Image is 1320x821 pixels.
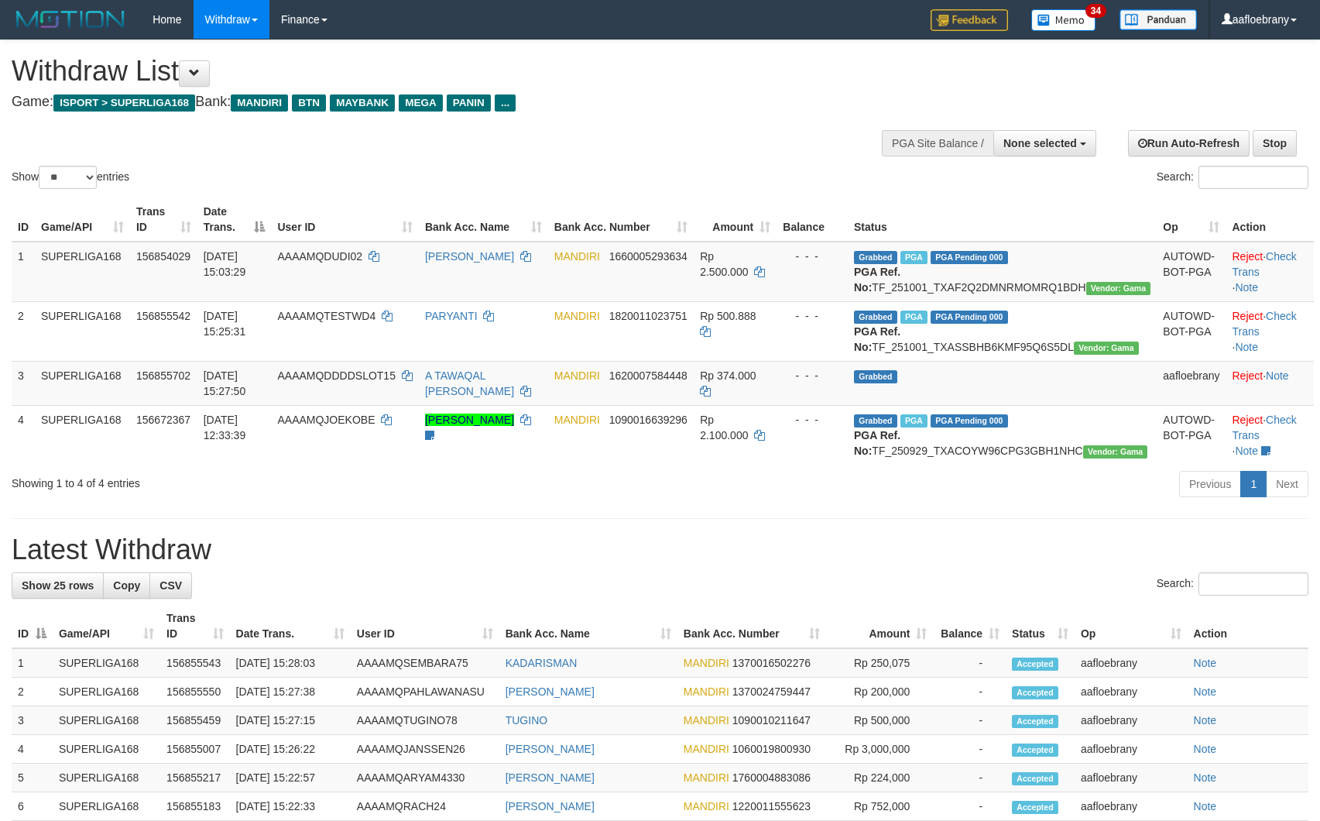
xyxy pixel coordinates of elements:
[826,648,934,678] td: Rp 250,075
[554,250,600,263] span: MANDIRI
[931,414,1008,428] span: PGA Pending
[53,792,160,821] td: SUPERLIGA168
[12,198,35,242] th: ID
[848,301,1157,361] td: TF_251001_TXASSBHB6KMF95Q6S5DL
[1232,310,1296,338] a: Check Trans
[12,166,129,189] label: Show entries
[231,94,288,112] span: MANDIRI
[1075,764,1188,792] td: aafloebrany
[854,370,897,383] span: Grabbed
[12,534,1308,565] h1: Latest Withdraw
[677,604,826,648] th: Bank Acc. Number: activate to sort column ascending
[700,310,756,322] span: Rp 500.888
[1226,361,1314,405] td: ·
[1240,471,1267,497] a: 1
[447,94,491,112] span: PANIN
[783,412,842,428] div: - - -
[1086,282,1151,295] span: Vendor URL: https://trx31.1velocity.biz
[495,94,516,112] span: ...
[933,792,1006,821] td: -
[271,198,419,242] th: User ID: activate to sort column ascending
[826,735,934,764] td: Rp 3,000,000
[1075,735,1188,764] td: aafloebrany
[12,405,35,465] td: 4
[684,743,729,755] span: MANDIRI
[1157,166,1308,189] label: Search:
[1012,772,1058,785] span: Accepted
[113,579,140,592] span: Copy
[53,764,160,792] td: SUPERLIGA168
[425,310,478,322] a: PARYANTI
[230,604,351,648] th: Date Trans.: activate to sort column ascending
[732,743,811,755] span: Copy 1060019800930 to clipboard
[1157,242,1226,302] td: AUTOWD-BOT-PGA
[854,429,900,457] b: PGA Ref. No:
[1179,471,1241,497] a: Previous
[931,311,1008,324] span: PGA Pending
[160,648,230,678] td: 156855543
[826,678,934,706] td: Rp 200,000
[826,764,934,792] td: Rp 224,000
[783,308,842,324] div: - - -
[1012,658,1058,671] span: Accepted
[1194,657,1217,669] a: Note
[1006,604,1075,648] th: Status: activate to sort column ascending
[53,604,160,648] th: Game/API: activate to sort column ascending
[554,369,600,382] span: MANDIRI
[1003,137,1077,149] span: None selected
[35,361,130,405] td: SUPERLIGA168
[1075,792,1188,821] td: aafloebrany
[854,266,900,294] b: PGA Ref. No:
[12,8,129,31] img: MOTION_logo.png
[160,764,230,792] td: 156855217
[1232,250,1263,263] a: Reject
[554,414,600,426] span: MANDIRI
[882,130,993,156] div: PGA Site Balance /
[230,678,351,706] td: [DATE] 15:27:38
[159,579,182,592] span: CSV
[1157,361,1226,405] td: aafloebrany
[12,242,35,302] td: 1
[1266,369,1289,382] a: Note
[933,678,1006,706] td: -
[12,678,53,706] td: 2
[1266,471,1308,497] a: Next
[160,735,230,764] td: 156855007
[53,678,160,706] td: SUPERLIGA168
[136,310,190,322] span: 156855542
[1232,369,1263,382] a: Reject
[204,369,246,397] span: [DATE] 15:27:50
[1157,572,1308,596] label: Search:
[1012,801,1058,814] span: Accepted
[848,405,1157,465] td: TF_250929_TXACOYW96CPG3GBH1NHC
[900,311,927,324] span: Marked by aafmaleo
[1075,678,1188,706] td: aafloebrany
[900,251,927,264] span: Marked by aafsoycanthlai
[1226,198,1314,242] th: Action
[933,706,1006,735] td: -
[230,735,351,764] td: [DATE] 15:26:22
[1188,604,1308,648] th: Action
[554,310,600,322] span: MANDIRI
[1194,743,1217,755] a: Note
[12,361,35,405] td: 3
[160,604,230,648] th: Trans ID: activate to sort column ascending
[230,648,351,678] td: [DATE] 15:28:03
[1235,445,1258,457] a: Note
[684,657,729,669] span: MANDIRI
[1232,250,1296,278] a: Check Trans
[230,764,351,792] td: [DATE] 15:22:57
[330,94,395,112] span: MAYBANK
[35,301,130,361] td: SUPERLIGA168
[1157,301,1226,361] td: AUTOWD-BOT-PGA
[854,311,897,324] span: Grabbed
[160,706,230,735] td: 156855459
[1075,604,1188,648] th: Op: activate to sort column ascending
[277,250,362,263] span: AAAAMQDUDI02
[732,685,811,698] span: Copy 1370024759447 to clipboard
[783,249,842,264] div: - - -
[1226,301,1314,361] td: · ·
[351,706,499,735] td: AAAAMQTUGINO78
[506,685,595,698] a: [PERSON_NAME]
[900,414,927,428] span: Marked by aafsengchandara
